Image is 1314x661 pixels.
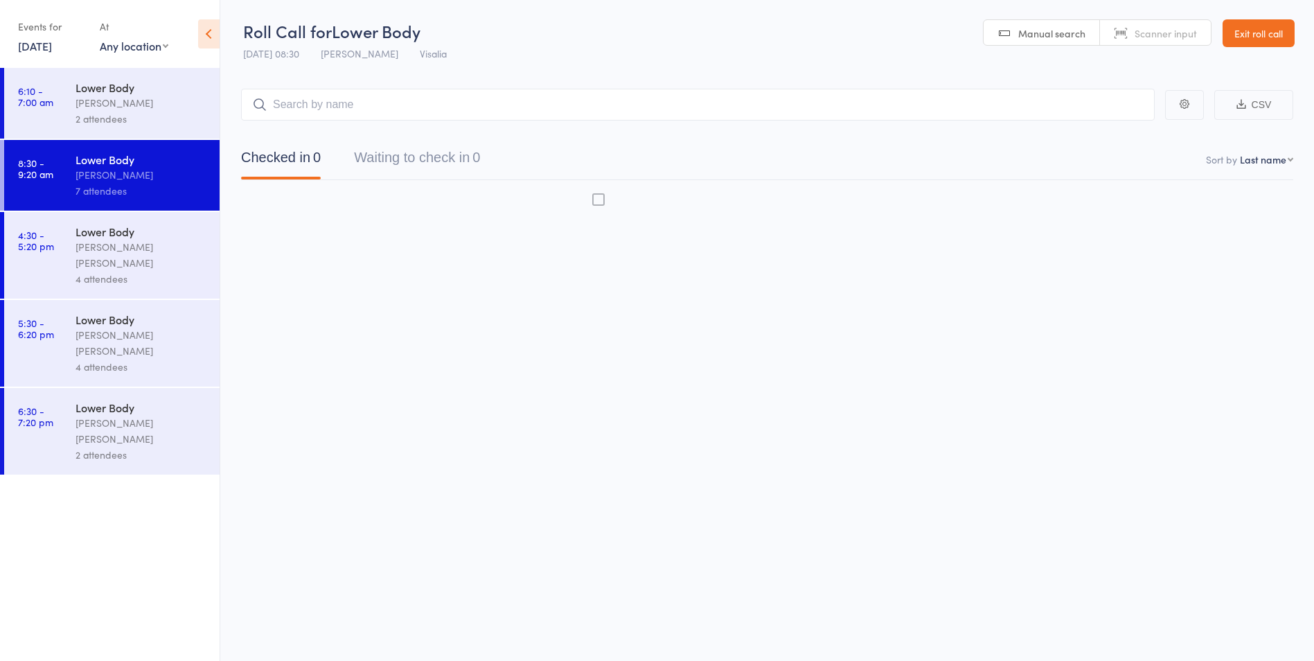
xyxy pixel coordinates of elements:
time: 8:30 - 9:20 am [18,157,53,179]
time: 6:30 - 7:20 pm [18,405,53,428]
div: [PERSON_NAME] [76,95,208,111]
span: Visalia [420,46,447,60]
span: Manual search [1018,26,1085,40]
a: [DATE] [18,38,52,53]
div: 2 attendees [76,447,208,463]
div: Events for [18,15,86,38]
span: [DATE] 08:30 [243,46,299,60]
time: 6:10 - 7:00 am [18,85,53,107]
div: [PERSON_NAME] [PERSON_NAME] [76,239,208,271]
div: 7 attendees [76,183,208,199]
button: CSV [1214,90,1293,120]
div: Lower Body [76,152,208,167]
div: 4 attendees [76,359,208,375]
div: Lower Body [76,312,208,327]
div: [PERSON_NAME] [PERSON_NAME] [76,327,208,359]
a: 8:30 -9:20 amLower Body[PERSON_NAME]7 attendees [4,140,220,211]
div: 4 attendees [76,271,208,287]
div: Any location [100,38,168,53]
div: 0 [313,150,321,165]
div: Lower Body [76,400,208,415]
div: Lower Body [76,80,208,95]
a: 6:30 -7:20 pmLower Body[PERSON_NAME] [PERSON_NAME]2 attendees [4,388,220,475]
div: Last name [1240,152,1286,166]
a: 6:10 -7:00 amLower Body[PERSON_NAME]2 attendees [4,68,220,139]
span: Lower Body [332,19,420,42]
span: Scanner input [1135,26,1197,40]
label: Sort by [1206,152,1237,166]
input: Search by name [241,89,1155,121]
span: [PERSON_NAME] [321,46,398,60]
time: 5:30 - 6:20 pm [18,317,54,340]
div: [PERSON_NAME] [PERSON_NAME] [76,415,208,447]
div: 0 [472,150,480,165]
div: At [100,15,168,38]
button: Waiting to check in0 [354,143,480,179]
time: 4:30 - 5:20 pm [18,229,54,252]
button: Checked in0 [241,143,321,179]
a: 4:30 -5:20 pmLower Body[PERSON_NAME] [PERSON_NAME]4 attendees [4,212,220,299]
div: Lower Body [76,224,208,239]
a: 5:30 -6:20 pmLower Body[PERSON_NAME] [PERSON_NAME]4 attendees [4,300,220,387]
div: [PERSON_NAME] [76,167,208,183]
div: 2 attendees [76,111,208,127]
a: Exit roll call [1223,19,1295,47]
span: Roll Call for [243,19,332,42]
